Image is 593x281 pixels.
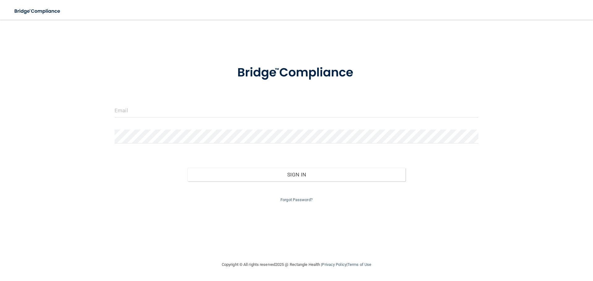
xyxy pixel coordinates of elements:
[9,5,66,18] img: bridge_compliance_login_screen.278c3ca4.svg
[347,262,371,267] a: Terms of Use
[187,168,406,181] button: Sign In
[184,255,409,275] div: Copyright © All rights reserved 2025 @ Rectangle Health | |
[115,104,478,118] input: Email
[225,57,368,89] img: bridge_compliance_login_screen.278c3ca4.svg
[322,262,346,267] a: Privacy Policy
[280,197,313,202] a: Forgot Password?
